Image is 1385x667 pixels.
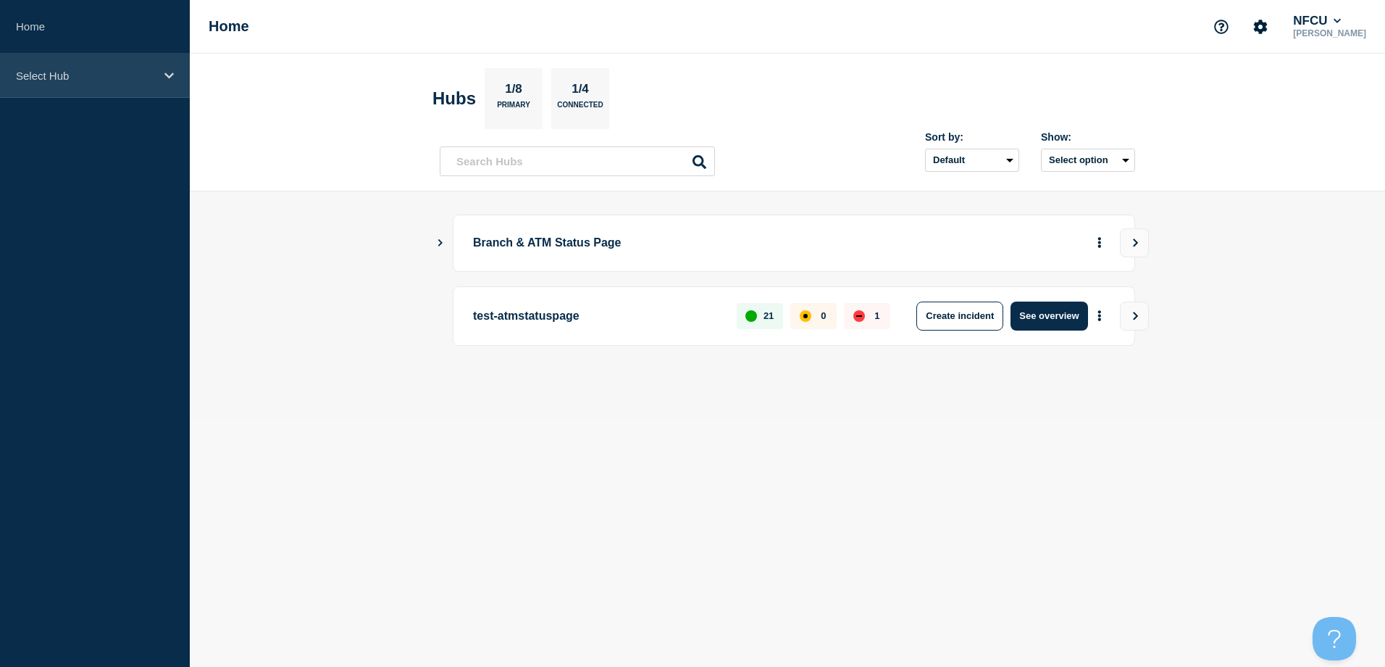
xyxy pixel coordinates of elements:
button: NFCU [1290,14,1344,28]
p: 0 [821,310,826,321]
button: View [1120,302,1149,331]
p: test-atmstatuspage [473,302,720,331]
p: Branch & ATM Status Page [473,230,874,257]
div: affected [800,310,811,322]
button: View [1120,228,1149,257]
p: Connected [557,101,603,116]
h1: Home [209,18,249,35]
div: up [745,310,757,322]
p: Primary [497,101,530,116]
select: Sort by [925,149,1019,172]
p: 21 [763,310,774,321]
button: More actions [1090,302,1109,329]
p: Select Hub [16,70,155,82]
button: Select option [1041,149,1135,172]
iframe: Help Scout Beacon - Open [1313,617,1356,660]
p: 1/4 [566,82,595,101]
button: Show Connected Hubs [437,238,444,249]
button: Account settings [1245,12,1276,42]
p: 1 [874,310,879,321]
div: down [853,310,865,322]
div: Sort by: [925,131,1019,143]
p: [PERSON_NAME] [1290,28,1369,38]
button: See overview [1010,302,1087,331]
button: More actions [1090,230,1109,257]
div: Show: [1041,131,1135,143]
button: Support [1206,12,1237,42]
button: Create incident [916,302,1003,331]
input: Search Hubs [440,146,715,176]
p: 1/8 [500,82,528,101]
h2: Hubs [432,88,476,109]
